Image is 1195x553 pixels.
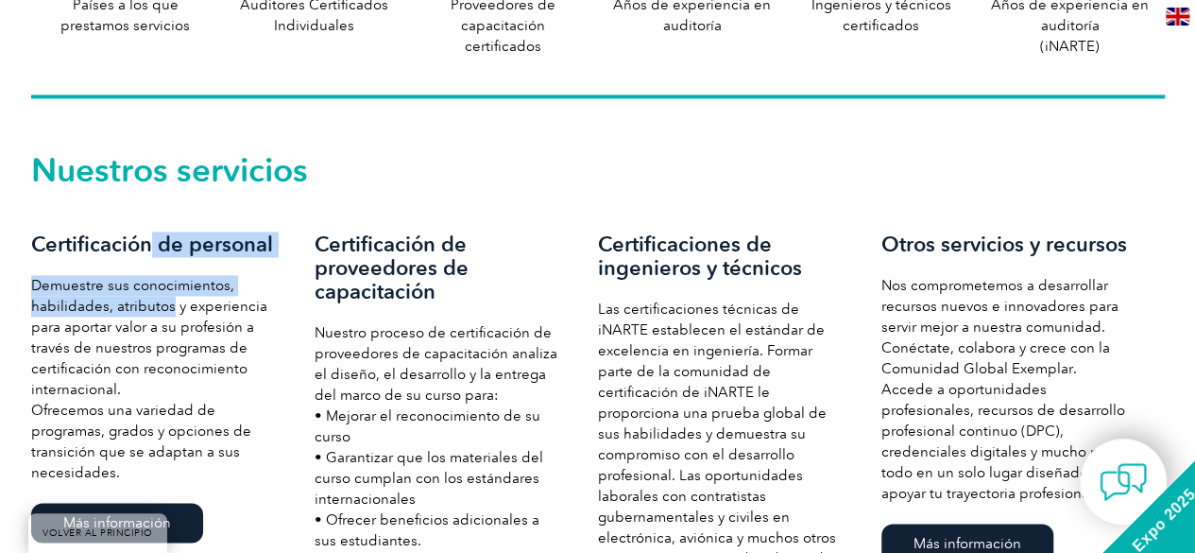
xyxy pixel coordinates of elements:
[315,449,543,508] font: • Garantizar que los materiales del curso cumplan con los estándares internacionales
[315,511,539,549] font: • Ofrecer beneficios adicionales a sus estudiantes.
[31,150,308,190] font: Nuestros servicios
[598,232,802,281] font: Certificaciones de ingenieros y técnicos
[31,402,251,481] font: Ofrecemos una variedad de programas, grados y opciones de transición que se adaptan a sus necesid...
[31,277,267,398] font: Demuestre sus conocimientos, habilidades, atributos y experiencia para aportar valor a su profesi...
[315,232,469,304] font: Certificación de proveedores de capacitación
[31,232,273,257] font: Certificación de personal
[1100,458,1147,506] img: contact-chat.png
[31,503,203,543] a: Más información
[315,407,540,445] font: • Mejorar el reconocimiento de su curso
[913,535,1021,552] font: Más información
[881,232,1127,257] font: Otros servicios y recursos
[43,527,153,539] font: VOLVER AL PRINCIPIO
[315,324,557,404] font: Nuestro proceso de certificación de proveedores de capacitación analiza el diseño, el desarrollo ...
[28,513,167,553] a: VOLVER AL PRINCIPIO
[881,277,1125,502] font: Nos comprometemos a desarrollar recursos nuevos e innovadores para servir mejor a nuestra comunid...
[1040,38,1100,55] font: (iNARTE)
[1166,8,1189,26] img: en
